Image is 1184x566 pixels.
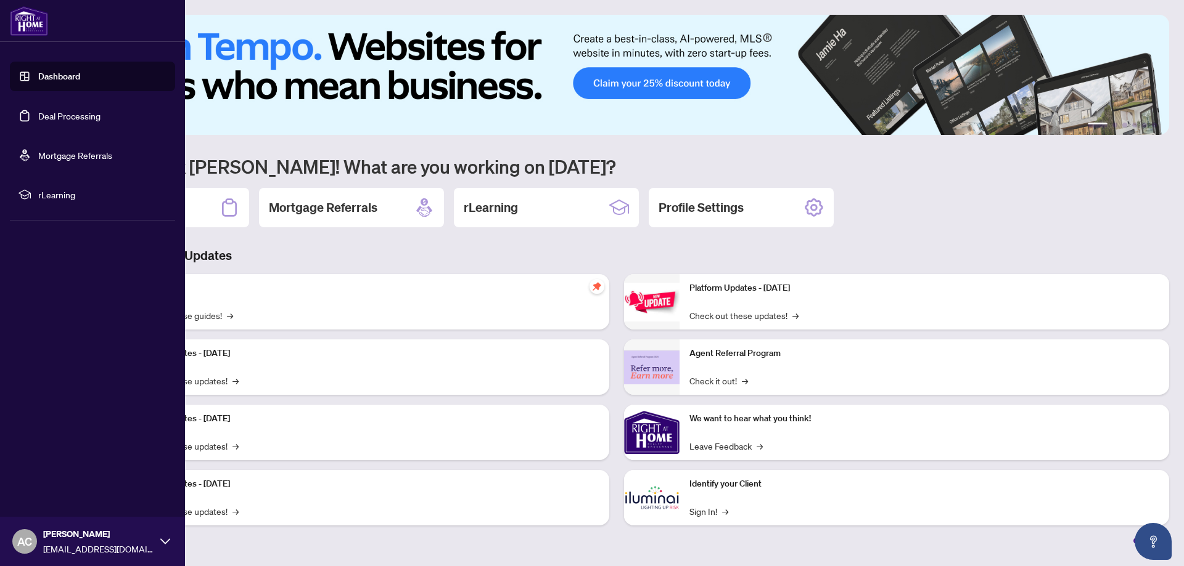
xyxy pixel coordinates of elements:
[64,15,1169,135] img: Slide 0
[659,199,744,216] h2: Profile Settings
[624,283,680,321] img: Platform Updates - June 23, 2025
[129,412,599,426] p: Platform Updates - [DATE]
[38,110,101,121] a: Deal Processing
[792,309,799,322] span: →
[232,374,239,387] span: →
[1132,123,1137,127] button: 4
[1088,123,1108,127] button: 1
[232,439,239,453] span: →
[129,347,599,360] p: Platform Updates - [DATE]
[38,188,166,201] span: rLearning
[1142,123,1147,127] button: 5
[43,542,154,556] span: [EMAIL_ADDRESS][DOMAIN_NAME]
[1112,123,1117,127] button: 2
[129,477,599,491] p: Platform Updates - [DATE]
[269,199,377,216] h2: Mortgage Referrals
[1122,123,1127,127] button: 3
[1152,123,1157,127] button: 6
[43,527,154,541] span: [PERSON_NAME]
[689,281,1159,295] p: Platform Updates - [DATE]
[1135,523,1172,560] button: Open asap
[689,347,1159,360] p: Agent Referral Program
[17,533,32,550] span: AC
[590,279,604,294] span: pushpin
[757,439,763,453] span: →
[689,504,728,518] a: Sign In!→
[232,504,239,518] span: →
[742,374,748,387] span: →
[464,199,518,216] h2: rLearning
[64,247,1169,264] h3: Brokerage & Industry Updates
[689,309,799,322] a: Check out these updates!→
[64,155,1169,178] h1: Welcome back [PERSON_NAME]! What are you working on [DATE]?
[689,412,1159,426] p: We want to hear what you think!
[624,350,680,384] img: Agent Referral Program
[38,71,80,82] a: Dashboard
[689,374,748,387] a: Check it out!→
[129,281,599,295] p: Self-Help
[227,309,233,322] span: →
[624,470,680,525] img: Identify your Client
[38,150,112,161] a: Mortgage Referrals
[624,405,680,460] img: We want to hear what you think!
[689,477,1159,491] p: Identify your Client
[10,6,48,36] img: logo
[722,504,728,518] span: →
[689,439,763,453] a: Leave Feedback→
